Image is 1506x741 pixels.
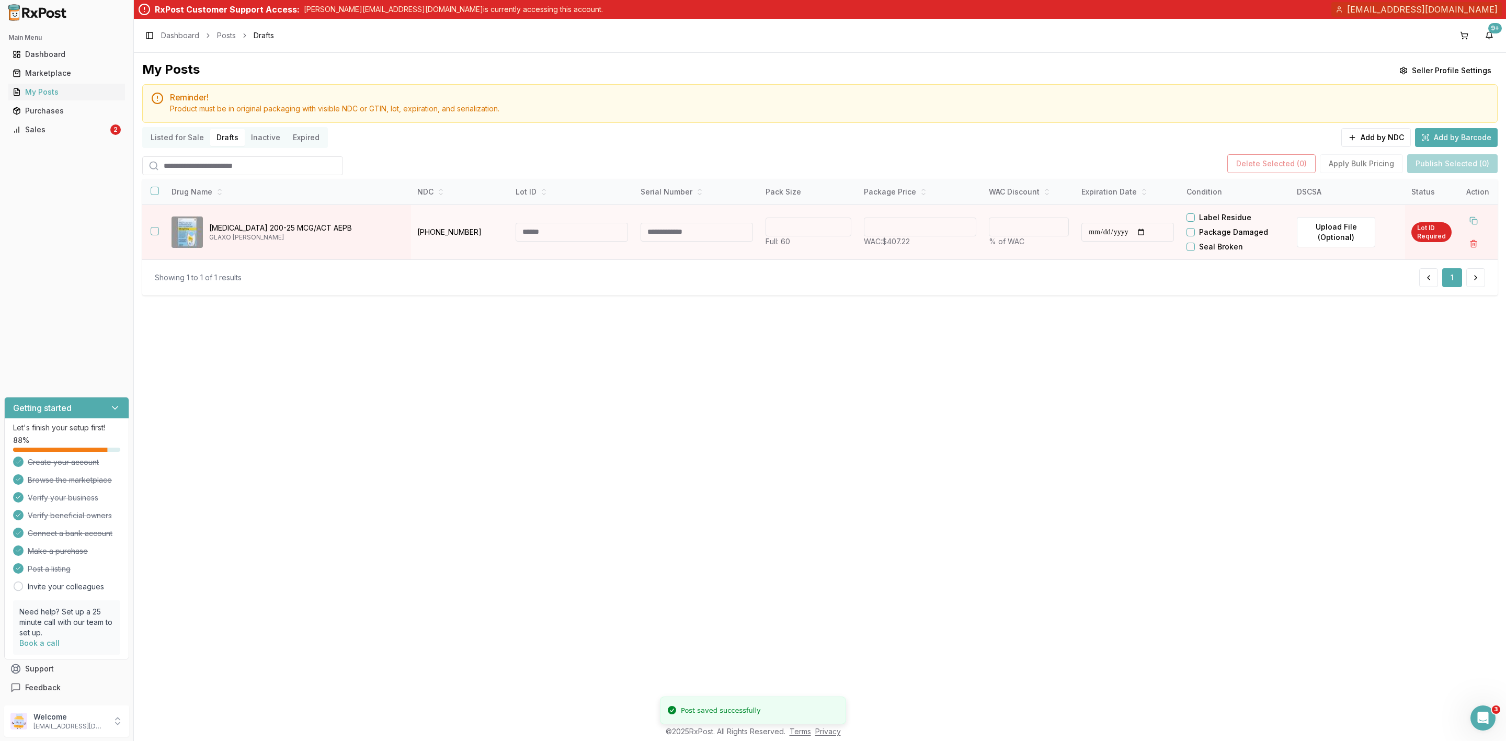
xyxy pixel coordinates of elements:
a: Sales2 [8,120,125,139]
label: Label Residue [1199,212,1251,223]
th: DSCSA [1291,179,1405,204]
h2: Main Menu [8,33,125,42]
p: [MEDICAL_DATA] 200-25 MCG/ACT AEPB [209,223,403,233]
span: Browse the marketplace [28,475,112,485]
div: Marketplace [13,68,121,78]
h5: Reminder! [170,93,1489,101]
div: 9+ [1488,23,1502,33]
p: [PERSON_NAME][EMAIL_ADDRESS][DOMAIN_NAME] is currently accessing this account. [304,4,603,15]
div: Sales [13,124,108,135]
a: Book a call [19,639,60,647]
th: Action [1458,179,1498,204]
button: Feedback [4,678,129,697]
a: Terms [790,727,811,736]
span: Drafts [254,30,274,41]
div: NDC [417,187,503,197]
button: Seller Profile Settings [1393,61,1498,80]
h3: Getting started [13,402,72,414]
a: Dashboard [8,45,125,64]
span: Make a purchase [28,546,88,556]
label: Package Damaged [1199,227,1268,237]
button: Drafts [210,129,245,146]
th: Pack Size [759,179,858,204]
div: Purchases [13,106,121,116]
button: Dashboard [4,46,129,63]
img: RxPost Logo [4,4,71,21]
p: Let's finish your setup first! [13,423,120,433]
label: Seal Broken [1199,242,1243,252]
p: GLAXO [PERSON_NAME] [209,233,403,242]
div: WAC Discount [989,187,1069,197]
span: Connect a bank account [28,528,112,539]
span: Feedback [25,682,61,693]
a: My Posts [8,83,125,101]
a: Privacy [815,727,841,736]
button: Support [4,659,129,678]
img: Breo Ellipta 200-25 MCG/ACT AEPB [172,216,203,248]
a: Dashboard [161,30,199,41]
img: User avatar [10,713,27,729]
button: Add by NDC [1341,128,1411,147]
div: Showing 1 to 1 of 1 results [155,272,242,283]
div: Product must be in original packaging with visible NDC or GTIN, lot, expiration, and serialization. [170,104,1489,114]
span: Verify your business [28,493,98,503]
div: Post saved successfully [681,705,761,716]
button: Add by Barcode [1415,128,1498,147]
button: My Posts [4,84,129,100]
div: RxPost Customer Support Access: [155,3,300,16]
p: Need help? Set up a 25 minute call with our team to set up. [19,607,114,638]
th: Condition [1180,179,1291,204]
th: Status [1405,179,1458,204]
button: Inactive [245,129,287,146]
label: Upload File (Optional) [1297,217,1375,247]
div: My Posts [13,87,121,97]
button: Sales2 [4,121,129,138]
div: 2 [110,124,121,135]
button: Marketplace [4,65,129,82]
span: Post a listing [28,564,71,574]
button: Duplicate [1464,211,1483,230]
div: Lot ID [516,187,628,197]
div: Dashboard [13,49,121,60]
a: Invite your colleagues [28,582,104,592]
a: Marketplace [8,64,125,83]
span: WAC: $407.22 [864,237,910,246]
p: Welcome [33,712,106,722]
div: My Posts [142,61,200,80]
div: Drug Name [172,187,403,197]
div: Serial Number [641,187,753,197]
span: Verify beneficial owners [28,510,112,521]
span: % of WAC [989,237,1024,246]
p: [PHONE_NUMBER] [417,227,503,237]
div: Package Price [864,187,976,197]
a: Posts [217,30,236,41]
span: [EMAIL_ADDRESS][DOMAIN_NAME] [1347,3,1498,16]
button: Delete [1464,234,1483,253]
button: Purchases [4,102,129,119]
span: Create your account [28,457,99,468]
div: Lot ID Required [1411,222,1452,242]
nav: breadcrumb [161,30,274,41]
button: 1 [1442,268,1462,287]
div: Expiration Date [1081,187,1174,197]
p: [EMAIL_ADDRESS][DOMAIN_NAME] [33,722,106,731]
button: Expired [287,129,326,146]
button: 9+ [1481,27,1498,44]
span: 3 [1492,705,1500,714]
iframe: Intercom live chat [1470,705,1496,731]
span: 88 % [13,435,29,446]
button: Listed for Sale [144,129,210,146]
span: Full: 60 [766,237,790,246]
a: Purchases [8,101,125,120]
